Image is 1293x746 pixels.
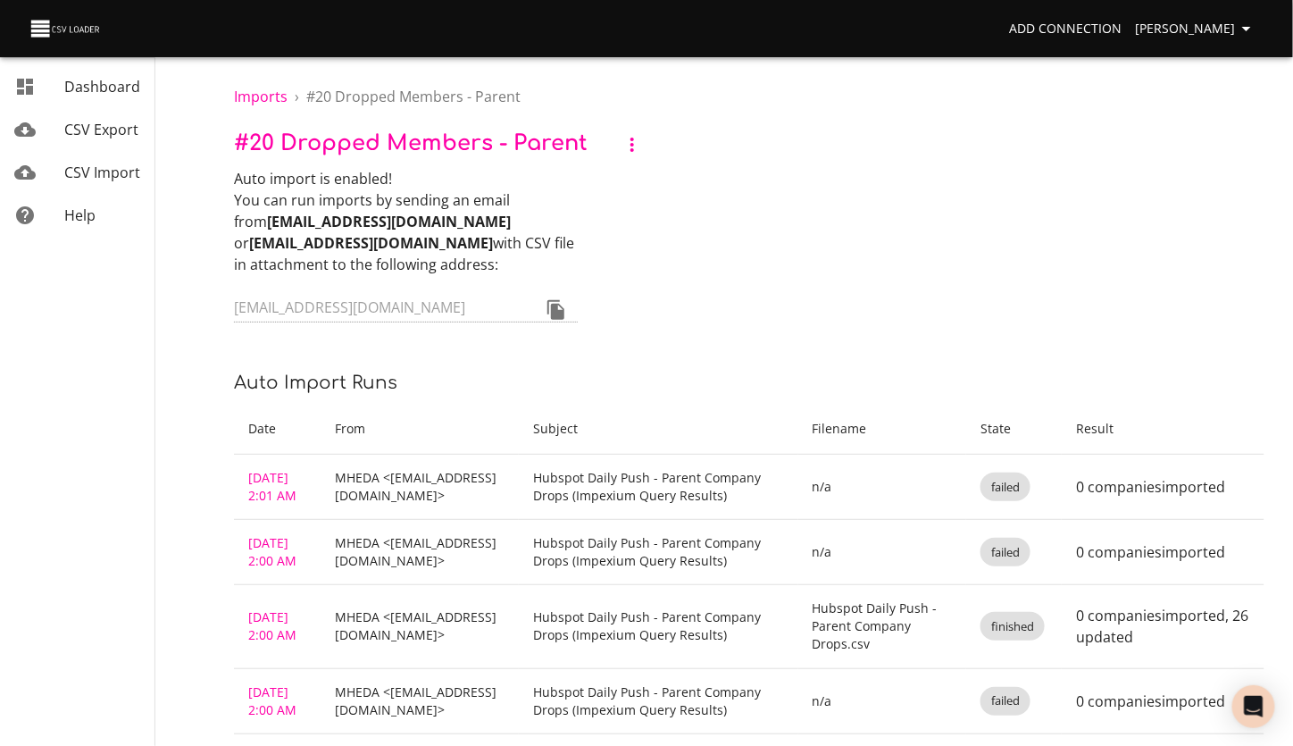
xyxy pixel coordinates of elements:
a: [DATE] 2:01 AM [248,469,296,504]
strong: [EMAIL_ADDRESS][DOMAIN_NAME] [249,233,493,253]
th: From [321,404,520,455]
span: failed [980,544,1030,561]
a: [DATE] 2:00 AM [248,683,296,718]
span: Dashboard [64,77,140,96]
span: Add Connection [1009,18,1122,40]
span: CSV Import [64,163,140,182]
span: finished [980,618,1045,635]
td: MHEDA <[EMAIL_ADDRESS][DOMAIN_NAME]> [321,455,520,520]
td: MHEDA <[EMAIL_ADDRESS][DOMAIN_NAME]> [321,520,520,585]
td: Hubspot Daily Push - Parent Company Drops (Impexium Query Results) [519,455,797,520]
th: Subject [519,404,797,455]
td: MHEDA <[EMAIL_ADDRESS][DOMAIN_NAME]> [321,585,520,668]
td: n/a [798,520,967,585]
td: Hubspot Daily Push - Parent Company Drops (Impexium Query Results) [519,520,797,585]
td: Hubspot Daily Push - Parent Company Drops (Impexium Query Results) [519,585,797,668]
p: Auto import is enabled! You can run imports by sending an email from or with CSV file in attachme... [234,168,578,275]
p: 0 companies imported [1076,691,1250,712]
a: Add Connection [1002,13,1129,46]
span: failed [980,692,1030,709]
div: Open Intercom Messenger [1232,685,1275,728]
span: failed [980,479,1030,496]
span: # 20 Dropped Members - Parent [306,87,521,106]
td: n/a [798,668,967,733]
li: › [295,86,299,107]
a: Imports [234,87,288,106]
a: [DATE] 2:00 AM [248,608,296,643]
th: State [966,404,1062,455]
span: Help [64,205,96,225]
span: CSV Export [64,120,138,139]
p: 0 companies imported [1076,541,1250,563]
th: Result [1062,404,1264,455]
a: [DATE] 2:00 AM [248,534,296,569]
p: 0 companies imported , 26 updated [1076,605,1250,648]
p: 0 companies imported [1076,476,1250,498]
th: Filename [798,404,967,455]
button: [PERSON_NAME] [1129,13,1264,46]
th: Date [234,404,321,455]
td: MHEDA <[EMAIL_ADDRESS][DOMAIN_NAME]> [321,668,520,733]
img: CSV Loader [29,16,104,41]
td: Hubspot Daily Push - Parent Company Drops (Impexium Query Results) [519,668,797,733]
span: Auto Import Runs [234,373,397,393]
td: n/a [798,455,967,520]
strong: [EMAIL_ADDRESS][DOMAIN_NAME] [267,212,511,231]
td: Hubspot Daily Push - Parent Company Drops.csv [798,585,967,668]
button: Copy to clipboard [535,289,578,331]
span: [PERSON_NAME] [1136,18,1257,40]
span: # 20 Dropped Members - Parent [234,132,588,156]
